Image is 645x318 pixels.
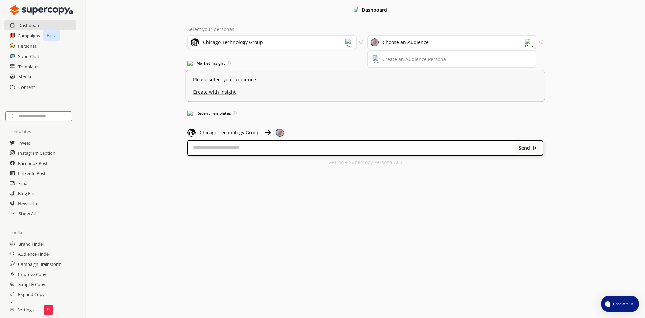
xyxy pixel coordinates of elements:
[43,30,60,41] p: Beta
[601,296,639,312] button: atlas-launcher
[383,40,429,45] div: Choose an Audience
[18,279,45,289] a: Simplify Copy
[362,7,387,13] b: Dashboard
[187,58,543,68] h3: Market Insight
[18,178,29,188] a: Email
[539,40,543,44] img: Tooltip Icon
[18,299,54,310] a: Audience Changer
[382,57,446,62] div: Create an Audience Persona
[276,129,284,137] img: Close
[19,209,36,219] a: Show All
[18,199,40,209] a: Newsletter
[519,145,530,151] b: Send
[10,3,73,17] img: Close
[187,111,193,116] img: Popular Templates
[18,51,39,61] a: SuperChat
[10,308,14,312] img: Close
[18,259,62,269] a: Campaign Brainstorm
[18,62,39,72] a: Templates
[18,72,31,82] a: Media
[18,188,37,199] a: Blog Post
[47,307,50,312] p: 9
[18,31,40,41] a: Campaigns
[18,148,55,158] a: Instagram Caption
[187,108,543,118] h3: Recent Templates
[18,20,41,30] a: Dashboard
[373,55,381,63] img: Add Icon
[18,168,46,178] a: LinkedIn Post
[227,61,231,65] img: Tooltip Icon
[193,77,538,82] p: Please select your audience.
[371,38,379,46] img: Audience Icon
[359,40,363,44] img: Tooltip Icon
[233,111,237,115] img: Tooltip Icon
[191,38,199,46] img: Brand Icon
[18,269,46,279] a: Improve Copy
[18,138,30,148] a: Tweet
[200,130,260,135] p: Chicago Technology Group
[18,41,37,51] a: Personas
[18,82,35,92] a: Content
[18,239,44,249] a: Brand Finder
[264,129,272,137] img: Close
[187,27,543,32] p: Select your personas:
[187,129,196,137] img: Close
[345,39,353,47] img: Dropdown Icon
[18,289,44,299] a: Expand Copy
[328,160,402,165] p: GPT 4o + Supercopy Persona-AI 3
[525,39,533,47] img: Dropdown Icon
[532,146,537,150] img: Close
[187,61,193,66] img: Market Insight
[193,86,538,95] u: Create with Insight
[610,301,635,307] span: Chat with us
[18,158,48,168] a: Facebook Post
[203,40,263,45] div: Chicago Technology Group
[18,249,50,259] a: Audience Finder
[354,7,358,12] img: Close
